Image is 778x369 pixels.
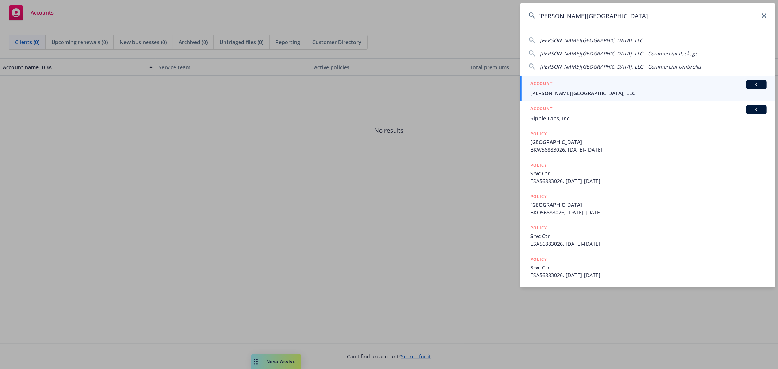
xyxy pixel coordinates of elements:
[520,3,775,29] input: Search...
[530,201,767,209] span: [GEOGRAPHIC_DATA]
[530,224,547,232] h5: POLICY
[530,130,547,137] h5: POLICY
[520,158,775,189] a: POLICYSrvc CtrESA56883026, [DATE]-[DATE]
[530,256,547,263] h5: POLICY
[520,189,775,220] a: POLICY[GEOGRAPHIC_DATA]BKO56883026, [DATE]-[DATE]
[530,209,767,216] span: BKO56883026, [DATE]-[DATE]
[530,138,767,146] span: [GEOGRAPHIC_DATA]
[530,80,553,89] h5: ACCOUNT
[520,252,775,283] a: POLICYSrvc CtrESA56883026, [DATE]-[DATE]
[530,264,767,271] span: Srvc Ctr
[520,76,775,101] a: ACCOUNTBI[PERSON_NAME][GEOGRAPHIC_DATA], LLC
[530,240,767,248] span: ESA56883026, [DATE]-[DATE]
[520,101,775,126] a: ACCOUNTBIRipple Labs, Inc.
[749,106,764,113] span: BI
[540,63,701,70] span: [PERSON_NAME][GEOGRAPHIC_DATA], LLC - Commercial Umbrella
[540,37,643,44] span: [PERSON_NAME][GEOGRAPHIC_DATA], LLC
[520,126,775,158] a: POLICY[GEOGRAPHIC_DATA]BKW56883026, [DATE]-[DATE]
[540,50,698,57] span: [PERSON_NAME][GEOGRAPHIC_DATA], LLC - Commercial Package
[530,177,767,185] span: ESA56883026, [DATE]-[DATE]
[530,89,767,97] span: [PERSON_NAME][GEOGRAPHIC_DATA], LLC
[530,114,767,122] span: Ripple Labs, Inc.
[749,81,764,88] span: BI
[530,146,767,154] span: BKW56883026, [DATE]-[DATE]
[530,105,553,114] h5: ACCOUNT
[530,271,767,279] span: ESA56883026, [DATE]-[DATE]
[530,162,547,169] h5: POLICY
[530,232,767,240] span: Srvc Ctr
[530,193,547,200] h5: POLICY
[530,170,767,177] span: Srvc Ctr
[520,220,775,252] a: POLICYSrvc CtrESA56883026, [DATE]-[DATE]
